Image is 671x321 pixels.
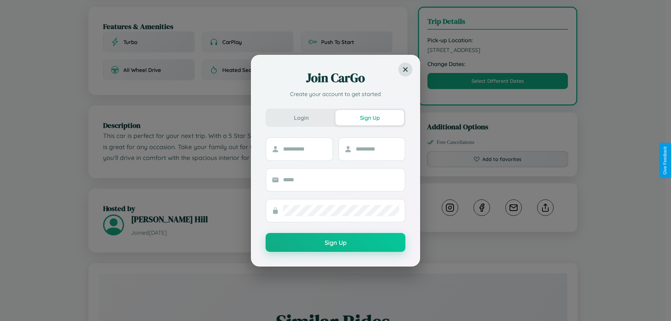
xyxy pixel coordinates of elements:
[335,110,404,125] button: Sign Up
[663,146,668,175] div: Give Feedback
[266,233,405,252] button: Sign Up
[266,70,405,86] h2: Join CarGo
[267,110,335,125] button: Login
[266,90,405,98] p: Create your account to get started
